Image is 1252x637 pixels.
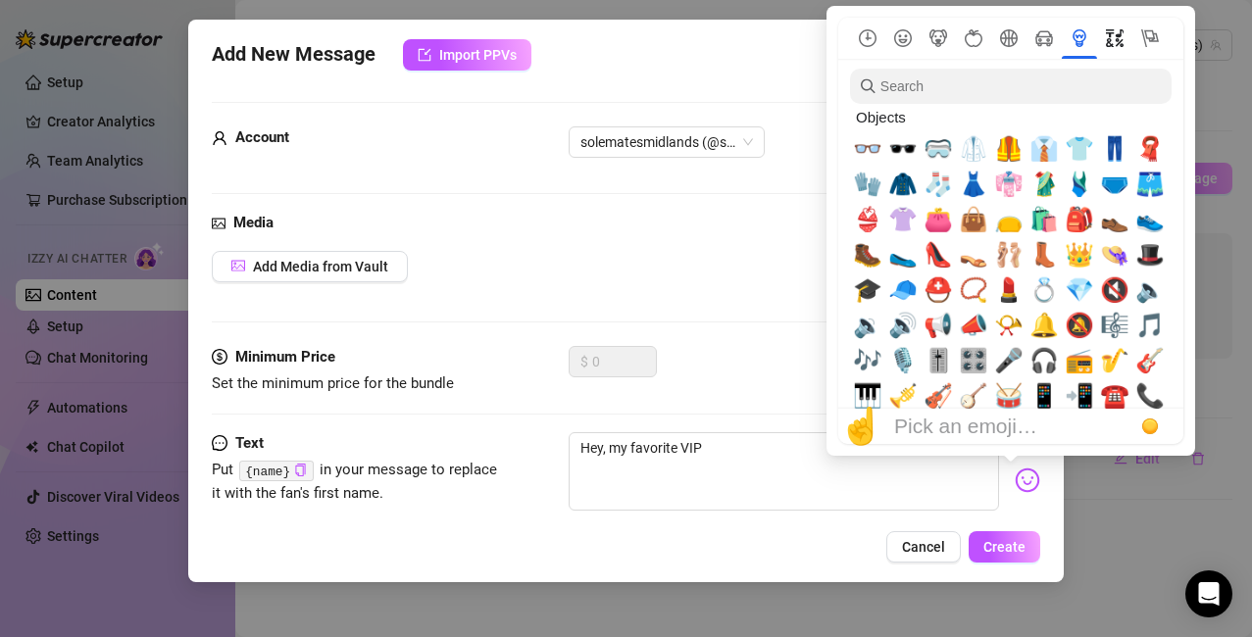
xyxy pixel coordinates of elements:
textarea: Hey, my favorite VIP [569,432,1000,511]
span: dollar [212,346,227,369]
button: Click to Copy [294,463,307,477]
span: Create [983,539,1026,555]
strong: Minimum Price [235,348,335,366]
span: Set the minimum price for the bundle [212,374,454,392]
img: svg%3e [1015,467,1040,493]
span: picture [231,259,245,272]
span: Add Media from Vault [253,259,388,274]
button: Create [969,531,1040,563]
span: copy [294,464,307,476]
button: Add Media from Vault [212,251,408,282]
span: Put in your message to replace it with the fan's first name. [212,461,498,502]
span: user [212,126,227,150]
button: Cancel [886,531,961,563]
button: Import PPVs [403,39,531,71]
span: message [212,432,227,456]
strong: Text [235,434,264,452]
strong: Account [235,128,289,146]
span: Import PPVs [439,47,517,63]
span: Cancel [902,539,945,555]
span: import [418,48,431,62]
span: Add New Message [212,39,376,71]
code: {name} [239,461,313,481]
span: solematesmidlands (@solematesmidlands) [580,127,753,157]
span: picture [212,212,225,235]
strong: Media [233,214,274,231]
div: Open Intercom Messenger [1185,570,1232,617]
